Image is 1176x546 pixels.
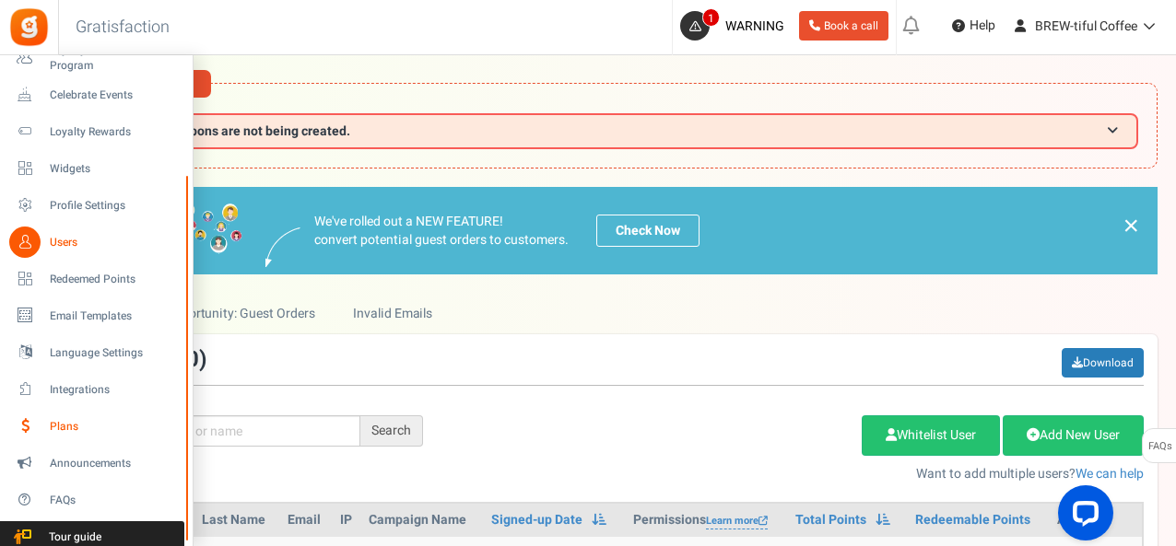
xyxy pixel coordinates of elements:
[1076,464,1144,483] a: We can help
[7,484,184,516] a: FAQs
[7,447,184,479] a: Announcements
[314,213,569,250] p: We've rolled out a NEW FEATURE! convert potential guest orders to customers.
[50,124,179,140] span: Loyalty Rewards
[50,345,179,361] span: Language Settings
[945,11,1003,41] a: Help
[50,235,179,250] span: Users
[265,227,300,267] img: images
[491,511,582,529] a: Signed-up Date
[915,511,1030,529] a: Redeemable Points
[50,198,179,214] span: Profile Settings
[7,153,184,184] a: Widgets
[626,504,789,537] th: Permissions
[451,465,1144,483] p: Want to add multiple users?
[50,308,179,324] span: Email Templates
[360,415,423,447] div: Search
[965,17,995,35] span: Help
[596,215,700,247] a: Check Now
[50,161,179,177] span: Widgets
[8,6,50,48] img: Gratisfaction
[147,293,334,334] a: Opportunity: Guest Orders
[50,87,179,103] span: Celebrate Events
[795,511,866,529] a: Total Points
[706,514,768,529] a: Learn more
[7,300,184,331] a: Email Templates
[335,293,452,334] a: Invalid Emails
[1035,17,1137,36] span: BREW-tiful Coffee
[702,8,720,27] span: 1
[7,263,184,295] a: Redeemed Points
[7,374,184,405] a: Integrations
[1147,429,1172,464] span: FAQs
[55,9,190,46] h3: Gratisfaction
[725,17,784,36] span: WARNING
[7,190,184,221] a: Profile Settings
[7,411,184,442] a: Plans
[8,529,137,545] span: Tour guide
[50,272,179,287] span: Redeemed Points
[862,415,1000,456] a: Whitelist User
[333,504,362,537] th: IP
[194,504,280,537] th: Last Name
[1062,348,1144,378] a: Download
[138,124,350,138] span: Fail! Coupons are not being created.
[50,382,179,398] span: Integrations
[7,116,184,147] a: Loyalty Rewards
[361,504,484,537] th: Campaign Name
[50,493,179,508] span: FAQs
[7,337,184,368] a: Language Settings
[50,42,184,74] span: Loyalty and Referral Program
[50,456,179,471] span: Announcements
[1003,415,1144,456] a: Add New User
[280,504,333,537] th: Email
[7,42,184,74] a: Loyalty and Referral Program
[1123,215,1139,237] a: ×
[680,11,792,41] a: 1 WARNING
[90,415,360,447] input: Search by email or name
[50,419,179,435] span: Plans
[799,11,888,41] a: Book a call
[7,79,184,110] a: Celebrate Events
[7,227,184,258] a: Users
